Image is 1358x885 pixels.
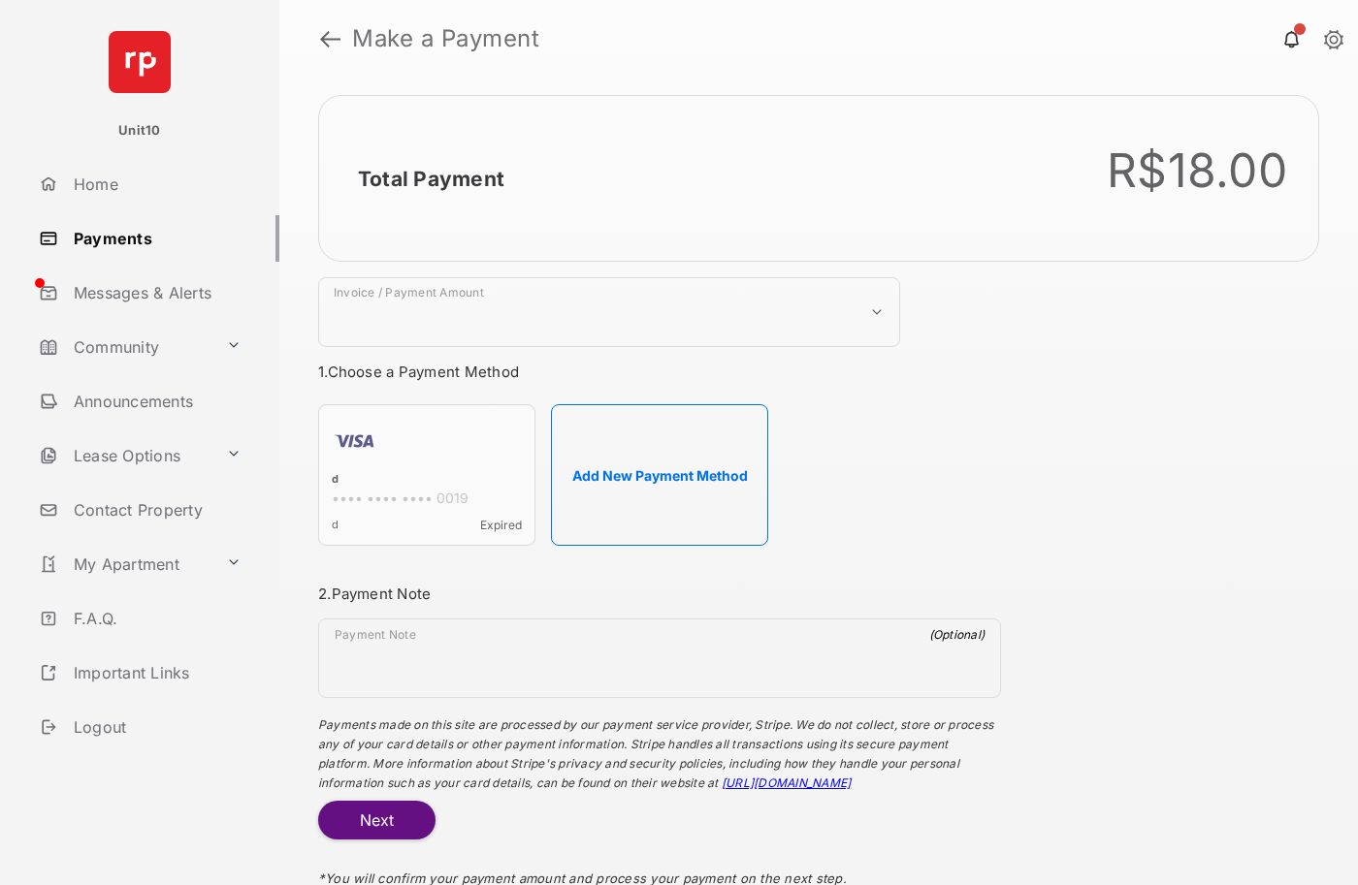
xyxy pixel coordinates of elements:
strong: Make a Payment [352,27,539,50]
a: Important Links [31,649,249,696]
a: Messages & Alerts [31,269,279,316]
span: d [332,518,339,532]
a: Payments [31,215,279,262]
div: d [332,472,522,490]
p: Unit10 [118,121,161,141]
a: Contact Property [31,487,279,533]
a: My Apartment [31,541,218,587]
a: F.A.Q. [31,595,279,642]
a: [URL][DOMAIN_NAME] [722,775,851,790]
a: Community [31,324,218,370]
a: Lease Options [31,432,218,479]
img: svg+xml;base64,PHN2ZyB4bWxucz0iaHR0cDovL3d3dy53My5vcmcvMjAwMC9zdmciIHdpZHRoPSI2NCIgaGVpZ2h0PSI2NC... [109,31,171,93]
span: Payments made on this site are processed by our payment service provider, Stripe. We do not colle... [318,717,993,790]
button: Add New Payment Method [551,404,768,546]
a: Announcements [31,378,279,425]
h2: Total Payment [358,167,504,191]
h3: 2. Payment Note [318,585,1001,603]
div: R$18.00 [1107,142,1287,199]
div: •••• •••• •••• 0019 [332,490,522,510]
span: Expired [480,518,522,532]
a: Logout [31,704,279,750]
h3: 1. Choose a Payment Method [318,363,1001,381]
button: Next [318,801,436,839]
a: Home [31,161,279,207]
div: d•••• •••• •••• 0019dExpired [318,404,535,546]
